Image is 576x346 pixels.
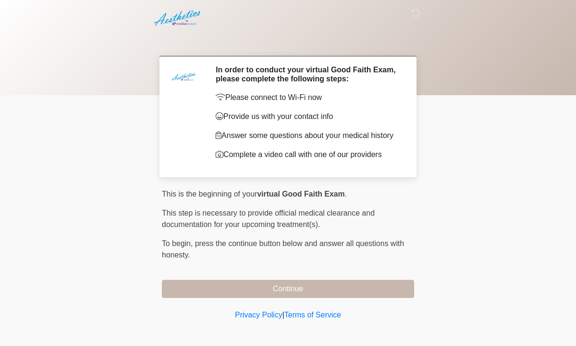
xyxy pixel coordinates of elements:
img: Agent Avatar [169,65,198,94]
a: Terms of Service [284,311,341,319]
span: This step is necessary to provide official medical clearance and documentation for your upcoming ... [162,209,375,228]
h1: ‎ ‎ ‎ [155,34,421,52]
img: Aesthetics by Emediate Cure Logo [152,7,204,29]
a: | [282,311,284,319]
a: Privacy Policy [235,311,283,319]
button: Continue [162,280,414,298]
span: This is the beginning of your [162,190,257,198]
span: To begin, [162,239,195,247]
span: . [345,190,347,198]
span: press the continue button below and answer all questions with honesty. [162,239,404,259]
p: Complete a video call with one of our providers [216,149,400,160]
p: Provide us with your contact info [216,111,400,122]
p: Please connect to Wi-Fi now [216,92,400,103]
h2: In order to conduct your virtual Good Faith Exam, please complete the following steps: [216,65,400,83]
p: Answer some questions about your medical history [216,130,400,141]
strong: virtual Good Faith Exam [257,190,345,198]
